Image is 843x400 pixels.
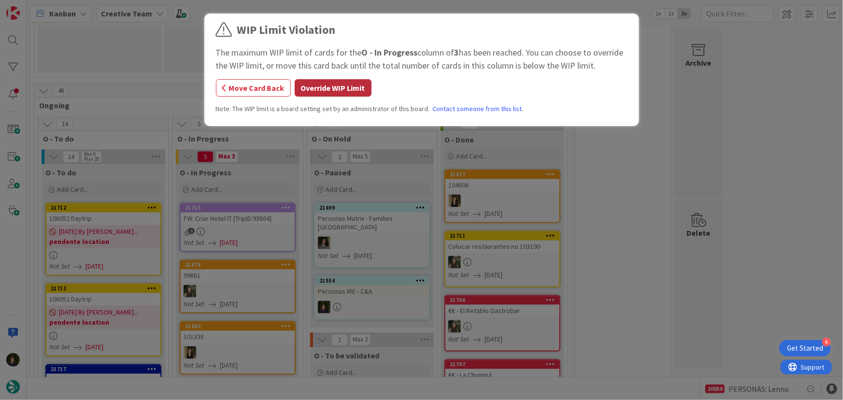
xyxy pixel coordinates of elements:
[216,104,628,114] div: Note: The WIP limit is a board setting set by an administrator of this board.
[779,340,831,357] div: Open Get Started checklist, remaining modules: 4
[433,104,524,114] a: Contact someone from this list.
[295,79,371,97] button: Override WIP Limit
[216,79,291,97] button: Move Card Back
[237,21,336,39] div: WIP Limit Violation
[20,1,44,13] span: Support
[787,343,823,353] div: Get Started
[455,47,459,58] b: 3
[362,47,418,58] b: O - In Progress
[216,46,628,72] div: The maximum WIP limit of cards for the column of has been reached. You can choose to override the...
[822,338,831,346] div: 4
